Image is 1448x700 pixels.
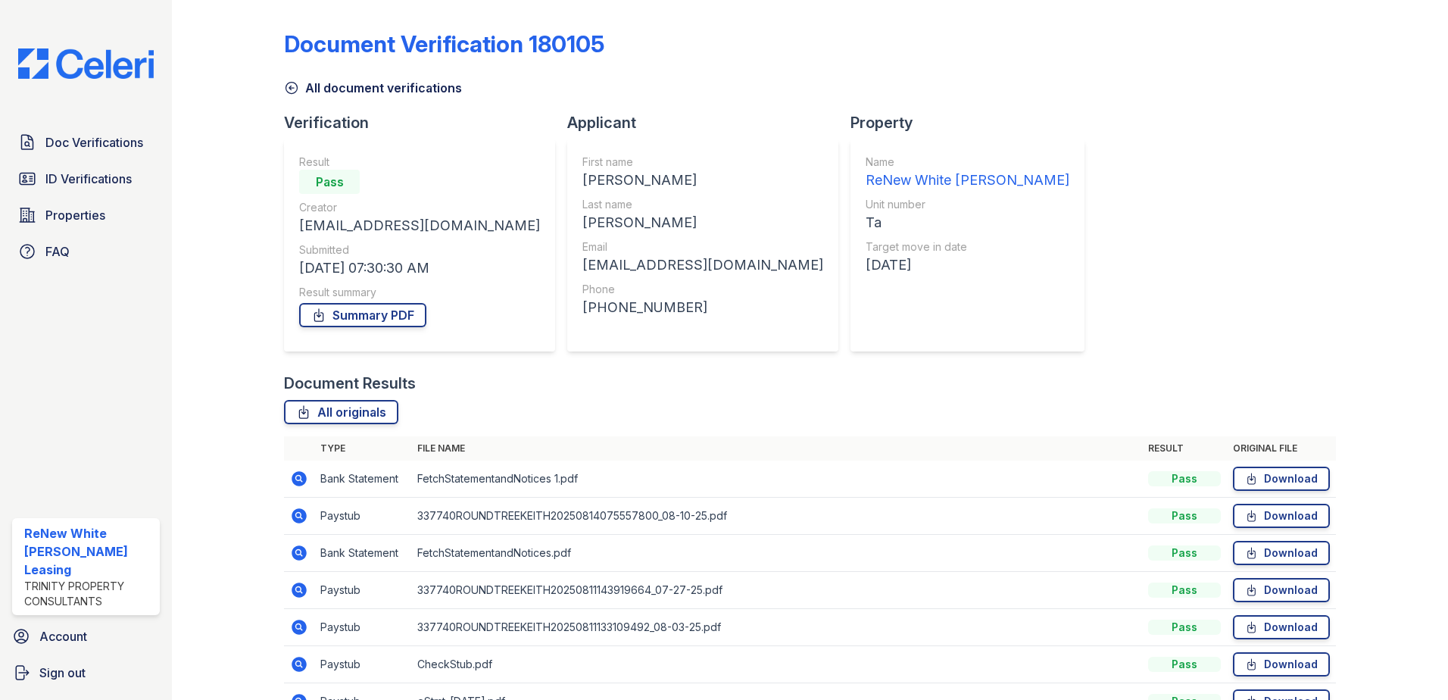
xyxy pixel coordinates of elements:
span: ID Verifications [45,170,132,188]
div: ReNew White [PERSON_NAME] Leasing [24,524,154,579]
a: Download [1233,652,1330,677]
td: CheckStub.pdf [411,646,1142,683]
div: Property [850,112,1097,133]
td: Bank Statement [314,535,411,572]
td: Paystub [314,572,411,609]
th: Type [314,436,411,461]
a: Download [1233,504,1330,528]
a: Summary PDF [299,303,426,327]
div: Document Results [284,373,416,394]
td: 337740ROUNDTREEKEITH20250811133109492_08-03-25.pdf [411,609,1142,646]
div: Pass [1148,583,1221,598]
a: Download [1233,615,1330,639]
div: [EMAIL_ADDRESS][DOMAIN_NAME] [299,215,540,236]
div: Phone [582,282,823,297]
a: FAQ [12,236,160,267]
div: Submitted [299,242,540,258]
div: Pass [1148,471,1221,486]
a: Download [1233,578,1330,602]
div: Applicant [567,112,850,133]
div: Result [299,155,540,170]
div: Pass [1148,657,1221,672]
a: Account [6,621,166,652]
div: Pass [1148,508,1221,523]
a: ID Verifications [12,164,160,194]
div: First name [582,155,823,170]
span: FAQ [45,242,70,261]
div: [DATE] [866,255,1069,276]
span: Account [39,627,87,645]
img: CE_Logo_Blue-a8612792a0a2168367f1c8372b55b34899dd931a85d93a1a3d3e32e68fde9ad4.png [6,48,166,79]
div: Verification [284,112,567,133]
span: Properties [45,206,105,224]
div: Name [866,155,1069,170]
div: [DATE] 07:30:30 AM [299,258,540,279]
td: 337740ROUNDTREEKEITH20250811143919664_07-27-25.pdf [411,572,1142,609]
a: Sign out [6,658,166,688]
a: Doc Verifications [12,127,160,158]
div: [PHONE_NUMBER] [582,297,823,318]
div: Document Verification 180105 [284,30,604,58]
div: ReNew White [PERSON_NAME] [866,170,1069,191]
div: [PERSON_NAME] [582,170,823,191]
td: Bank Statement [314,461,411,498]
div: Creator [299,200,540,215]
div: Last name [582,197,823,212]
th: Original file [1227,436,1336,461]
a: Properties [12,200,160,230]
div: Unit number [866,197,1069,212]
a: All originals [284,400,398,424]
td: Paystub [314,609,411,646]
td: FetchStatementandNotices.pdf [411,535,1142,572]
a: Download [1233,467,1330,491]
div: Target move in date [866,239,1069,255]
span: Sign out [39,664,86,682]
div: Pass [1148,545,1221,561]
td: Paystub [314,498,411,535]
div: Ta [866,212,1069,233]
a: Name ReNew White [PERSON_NAME] [866,155,1069,191]
div: Pass [299,170,360,194]
th: File name [411,436,1142,461]
div: Trinity Property Consultants [24,579,154,609]
div: Email [582,239,823,255]
div: [PERSON_NAME] [582,212,823,233]
a: Download [1233,541,1330,565]
td: FetchStatementandNotices 1.pdf [411,461,1142,498]
div: Result summary [299,285,540,300]
span: Doc Verifications [45,133,143,152]
div: [EMAIL_ADDRESS][DOMAIN_NAME] [582,255,823,276]
div: Pass [1148,620,1221,635]
td: 337740ROUNDTREEKEITH20250814075557800_08-10-25.pdf [411,498,1142,535]
a: All document verifications [284,79,462,97]
th: Result [1142,436,1227,461]
td: Paystub [314,646,411,683]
